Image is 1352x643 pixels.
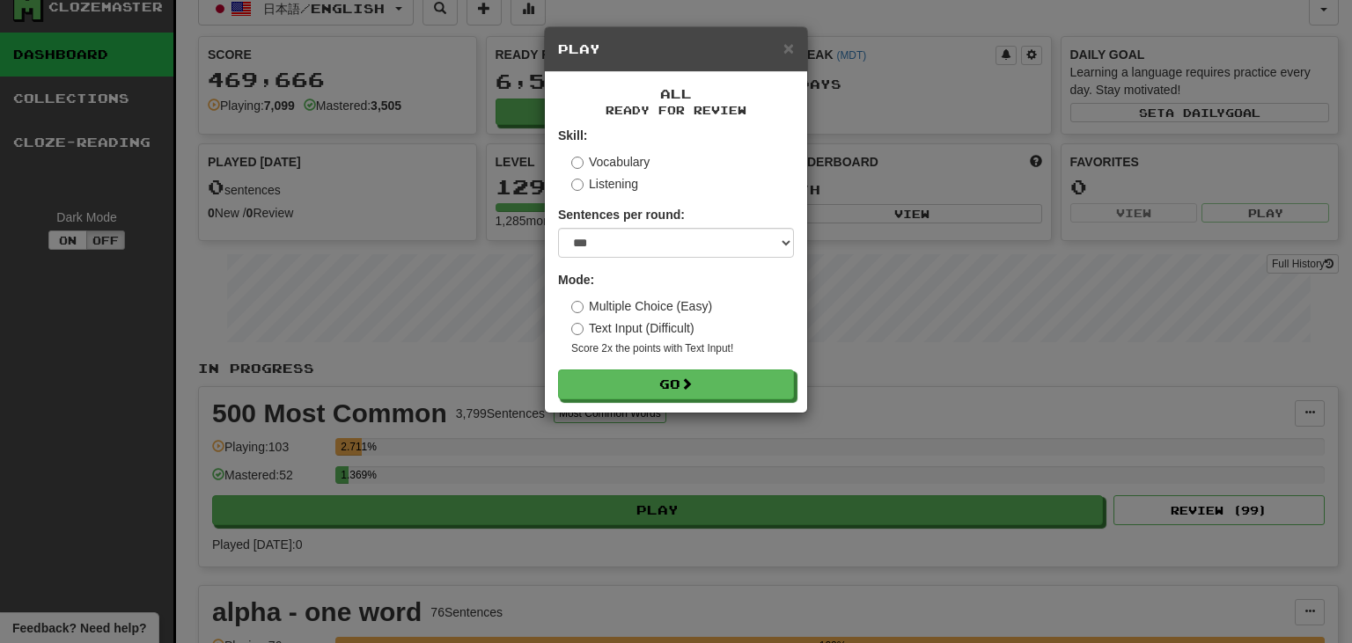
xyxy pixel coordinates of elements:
[571,179,584,191] input: Listening
[783,39,794,57] button: Close
[571,301,584,313] input: Multiple Choice (Easy)
[571,297,712,315] label: Multiple Choice (Easy)
[558,369,794,399] button: Go
[571,153,650,171] label: Vocabulary
[558,273,594,287] strong: Mode:
[558,40,794,58] h5: Play
[558,206,685,223] label: Sentences per round:
[571,323,584,335] input: Text Input (Difficult)
[571,175,638,193] label: Listening
[558,128,587,142] strong: Skill:
[783,38,794,58] span: ×
[571,341,794,356] small: Score 2x the points with Text Input !
[660,86,692,101] span: All
[571,319,694,337] label: Text Input (Difficult)
[558,103,794,118] small: Ready for Review
[571,157,584,169] input: Vocabulary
